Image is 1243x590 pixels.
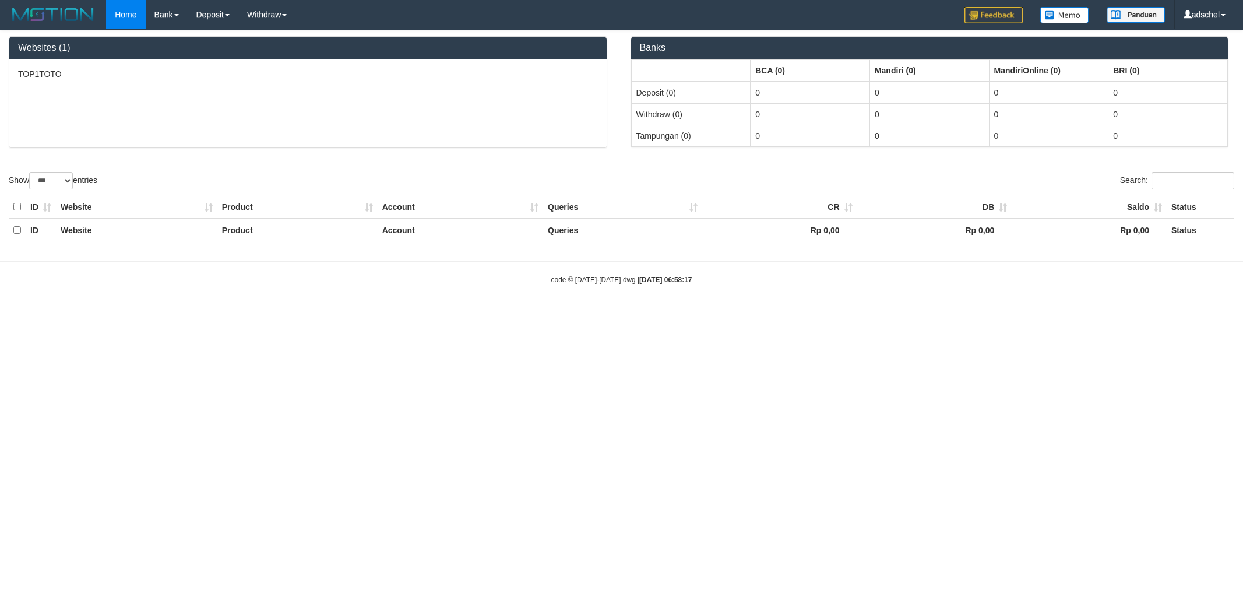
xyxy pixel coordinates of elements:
[989,125,1108,146] td: 0
[702,219,857,241] th: Rp 0,00
[29,172,73,189] select: Showentries
[640,43,1220,53] h3: Banks
[1152,172,1234,189] input: Search:
[639,276,692,284] strong: [DATE] 06:58:17
[869,82,989,104] td: 0
[1108,125,1228,146] td: 0
[869,59,989,82] th: Group: activate to sort column ascending
[964,7,1023,23] img: Feedback.jpg
[869,125,989,146] td: 0
[1040,7,1089,23] img: Button%20Memo.svg
[543,219,702,241] th: Queries
[9,6,97,23] img: MOTION_logo.png
[217,219,378,241] th: Product
[857,196,1012,219] th: DB
[1012,219,1167,241] th: Rp 0,00
[26,196,56,219] th: ID
[1012,196,1167,219] th: Saldo
[869,103,989,125] td: 0
[631,125,751,146] td: Tampungan (0)
[989,103,1108,125] td: 0
[702,196,857,219] th: CR
[857,219,1012,241] th: Rp 0,00
[1167,196,1234,219] th: Status
[751,103,870,125] td: 0
[543,196,702,219] th: Queries
[9,172,97,189] label: Show entries
[217,196,378,219] th: Product
[1108,82,1228,104] td: 0
[26,219,56,241] th: ID
[551,276,692,284] small: code © [DATE]-[DATE] dwg |
[18,68,598,80] p: TOP1TOTO
[1167,219,1234,241] th: Status
[989,82,1108,104] td: 0
[378,196,543,219] th: Account
[378,219,543,241] th: Account
[631,103,751,125] td: Withdraw (0)
[1108,103,1228,125] td: 0
[751,125,870,146] td: 0
[18,43,598,53] h3: Websites (1)
[1107,7,1165,23] img: panduan.png
[1120,172,1234,189] label: Search:
[631,82,751,104] td: Deposit (0)
[751,59,870,82] th: Group: activate to sort column ascending
[1108,59,1228,82] th: Group: activate to sort column ascending
[989,59,1108,82] th: Group: activate to sort column ascending
[751,82,870,104] td: 0
[56,196,217,219] th: Website
[631,59,751,82] th: Group: activate to sort column ascending
[56,219,217,241] th: Website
